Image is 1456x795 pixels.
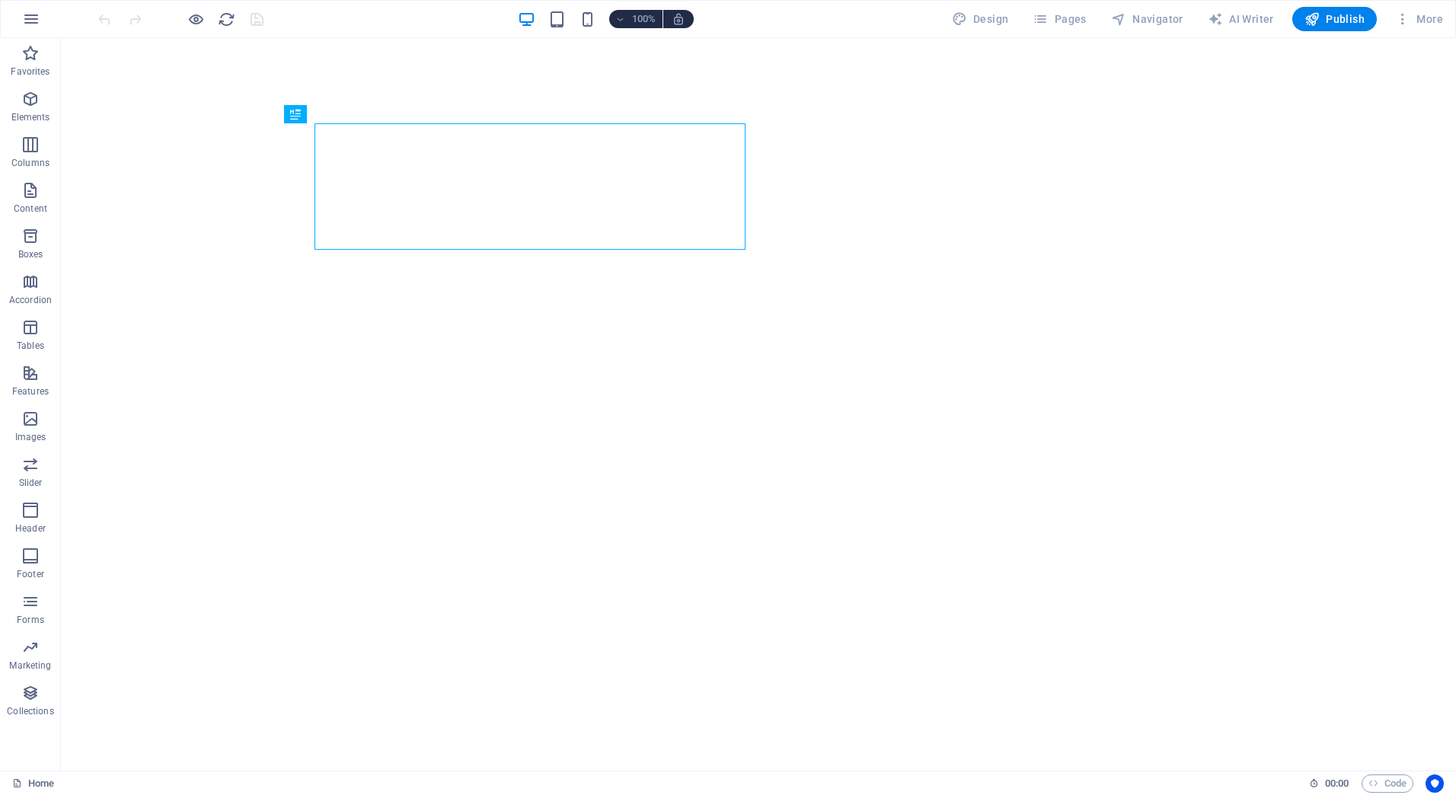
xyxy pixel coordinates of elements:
[217,10,235,28] button: reload
[1027,7,1092,31] button: Pages
[12,774,54,793] a: Click to cancel selection. Double-click to open Pages
[952,11,1009,27] span: Design
[17,614,44,626] p: Forms
[1368,774,1407,793] span: Code
[18,248,43,260] p: Boxes
[1111,11,1183,27] span: Navigator
[11,111,50,123] p: Elements
[15,431,46,443] p: Images
[1208,11,1274,27] span: AI Writer
[1033,11,1086,27] span: Pages
[1325,774,1349,793] span: 00 00
[1389,7,1449,31] button: More
[1202,7,1280,31] button: AI Writer
[946,7,1015,31] button: Design
[11,157,49,169] p: Columns
[15,522,46,535] p: Header
[187,10,205,28] button: Click here to leave preview mode and continue editing
[12,385,49,397] p: Features
[672,12,685,26] i: On resize automatically adjust zoom level to fit chosen device.
[1304,11,1365,27] span: Publish
[1292,7,1377,31] button: Publish
[19,477,43,489] p: Slider
[632,10,656,28] h6: 100%
[1395,11,1443,27] span: More
[1105,7,1189,31] button: Navigator
[1309,774,1349,793] h6: Session time
[946,7,1015,31] div: Design (Ctrl+Alt+Y)
[7,705,53,717] p: Collections
[1426,774,1444,793] button: Usercentrics
[1336,777,1338,789] span: :
[17,568,44,580] p: Footer
[17,340,44,352] p: Tables
[9,294,52,306] p: Accordion
[218,11,235,28] i: Reload page
[11,65,49,78] p: Favorites
[609,10,663,28] button: 100%
[9,659,51,672] p: Marketing
[1362,774,1413,793] button: Code
[14,203,47,215] p: Content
